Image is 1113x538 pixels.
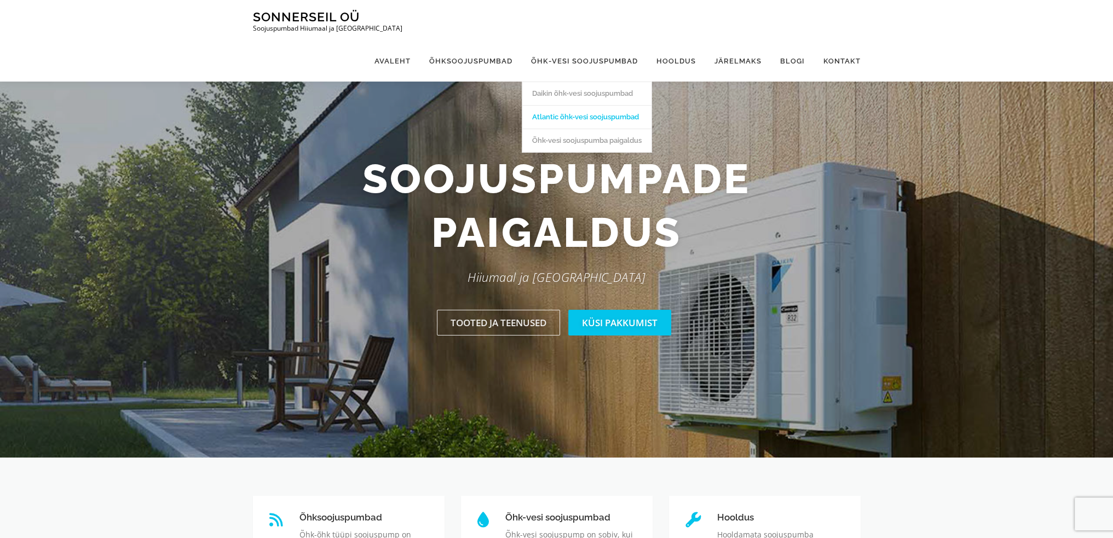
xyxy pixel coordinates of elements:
[245,267,869,287] p: Hiiumaal ja [GEOGRAPHIC_DATA]
[365,41,420,82] a: Avaleht
[522,41,647,82] a: Õhk-vesi soojuspumbad
[522,129,651,152] a: Õhk-vesi soojuspumba paigaldus
[568,310,671,335] a: Küsi pakkumist
[647,41,705,82] a: Hooldus
[253,9,360,24] a: Sonnerseil OÜ
[522,82,651,105] a: Daikin õhk-vesi soojuspumbad
[420,41,522,82] a: Õhksoojuspumbad
[705,41,771,82] a: Järelmaks
[437,310,560,335] a: Tooted ja teenused
[771,41,814,82] a: Blogi
[253,25,402,32] p: Soojuspumbad Hiiumaal ja [GEOGRAPHIC_DATA]
[814,41,861,82] a: Kontakt
[431,206,682,259] span: paigaldus
[245,152,869,259] h2: Soojuspumpade
[522,105,651,129] a: Atlantic õhk-vesi soojuspumbad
